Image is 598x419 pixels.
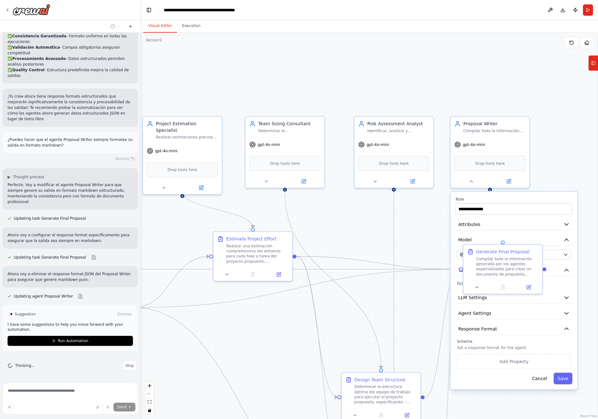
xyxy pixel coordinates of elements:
g: Edge from b7719e31-8721-48ed-85e4-0abf5caf1342 to f6ec4462-ce87-42dd-8134-acf7e65f7672 [296,253,459,272]
div: Compilar toda la información generada por los agentes especializados y crear un documento de prop... [464,128,526,133]
g: Edge from 855fcef9-0147-436b-89bd-2d440f47efe6 to f6ec4462-ce87-42dd-8134-acf7e65f7672 [425,266,459,400]
button: zoom in [145,382,154,390]
button: Dismiss [116,311,133,317]
button: Save [554,373,573,384]
div: Risk Assessment Analyst [367,121,430,127]
button: Cancel [528,373,551,384]
span: Suggestion [15,312,36,317]
button: LLM Settings [456,292,572,304]
p: ¿Puedes hacer que el agente Proposal Writer siempre formatee su salida en formato markdown? [8,137,133,148]
div: Realizar una estimación comprehensiva del esfuerzo para cada fase y tarea del proyecto propuesto,... [226,244,288,264]
button: No output available [239,271,266,278]
p: Ahora voy a eliminar el response format JSON del Proposal Writer para asegurar que genere markdow... [8,271,133,282]
span: Tools [458,267,469,273]
button: OpenAI - gpt-4o-mini (OpenAI) [457,250,571,260]
p: Set a response format for the agent. [457,345,571,350]
span: gpt-4o-mini [155,148,178,153]
p: ✅ - Cada agente genera salida que otros pueden procesar fácilmente ✅ - Formato uniforme en todas ... [8,22,133,78]
span: Drop tools here [167,167,197,173]
button: Start a new chat [125,23,135,30]
span: Model [458,237,472,243]
button: Send [113,403,135,411]
div: Identificar, analizar y categorizar todos los riesgos potenciales del proyecto incluyendo riesgos... [367,128,430,133]
span: gpt-4o-mini [463,142,485,147]
g: Edge from b052be16-c955-40d5-af4a-d50eb4e8a0d3 to 855fcef9-0147-436b-89bd-2d440f47efe6 [282,191,384,368]
strong: Quality Control [12,68,44,72]
button: Improve this prompt [5,403,14,411]
span: Thinking... [15,363,35,368]
p: Ahora voy a configurar el response format específicamente para asegurar que la salida sea siempre... [8,232,133,244]
div: Team Sizing ConsultantDeterminar el dimensionamiento óptimo del equipo de trabajo para el proyect... [245,116,325,188]
button: Switch to previous chat [108,23,123,30]
button: Attributes [456,218,572,230]
div: Determinar el dimensionamiento óptimo del equipo de trabajo para el proyecto, especificando el nú... [258,128,321,133]
label: Role [456,197,572,202]
div: Generate Final ProposalCompilar toda la información generada por los agentes especializados para ... [463,244,543,294]
span: ▶ [8,175,10,180]
div: Generate Final Proposal [476,249,529,255]
span: Run Automation [58,338,88,343]
button: No output available [367,411,394,419]
div: Design Team Structure [354,377,405,383]
div: Estimate Project EffortRealizar una estimación comprehensiva del esfuerzo para cada fase y tarea ... [213,231,293,282]
button: Open in side panel [394,178,431,185]
div: Estimate Project Effort [226,236,277,242]
button: Run Automation [8,336,133,346]
img: Logo [13,4,50,15]
strong: Procesamiento Avanzado [12,56,66,61]
strong: Consistencia Garantizada [12,34,66,38]
div: Proposal Writer [464,121,526,127]
div: Risk Assessment AnalystIdentificar, analizar y categorizar todos los riesgos potenciales del proy... [354,116,434,188]
g: Edge from b7719e31-8721-48ed-85e4-0abf5caf1342 to 855fcef9-0147-436b-89bd-2d440f47efe6 [296,253,337,400]
span: Stop [125,363,134,368]
div: Project Estimation Specialist [156,121,218,133]
a: React Flow attribution [580,414,597,418]
button: Open in side panel [268,271,290,278]
p: ¡Tu crew ahora tiene response formats estructurados que mejorarán significativamente la consisten... [8,94,133,122]
span: Updating task Generate Final Proposal [14,216,86,221]
button: ▶Thought process [8,175,44,180]
button: Model [456,234,572,246]
nav: breadcrumb [164,7,258,13]
div: Realizar estimaciones precisas de esfuerzo, tiempo y recursos para cada fase y tarea del proyecto... [156,135,218,140]
button: Open in side panel [286,178,322,185]
span: Response Format [458,326,497,332]
span: Updating task Generate Final Proposal [14,255,86,260]
button: Click to speak your automation idea [103,403,112,411]
button: Open in side panel [396,411,418,419]
div: Compilar toda la información generada por los agentes especializados para crear un documento de p... [476,256,538,277]
p: No tools assigned to this agent. [457,280,571,287]
button: No output available [489,283,516,291]
div: Determinar la estructura óptima del equipo de trabajo para ejecutar el proyecto propuesto, especi... [354,384,417,405]
button: Open in side panel [183,184,219,191]
button: fit view [145,398,154,406]
span: Drop tools here [270,160,299,166]
span: Drop tools here [379,160,409,166]
button: Open in side panel [518,283,540,291]
p: I have some suggestions to help you move forward with your automation. [8,322,133,332]
span: Drop tools here [475,160,505,166]
button: Hide left sidebar [145,6,153,14]
button: Add Property [457,354,571,369]
button: Execution [177,19,206,33]
div: React Flow controls [145,382,154,414]
button: Response Format [456,323,572,335]
p: Perfecto. Voy a modificar el agente Proposal Writer para que siempre genere su salida en formato ... [8,182,133,205]
g: Edge from 6196218e-96d1-49cd-9729-8c7373d74b45 to b7719e31-8721-48ed-85e4-0abf5caf1342 [133,253,209,311]
button: Upload files [93,403,102,411]
g: Edge from 475240dd-4a40-442b-ac08-64f687d0bf3e to b7719e31-8721-48ed-85e4-0abf5caf1342 [179,191,256,228]
span: Agent Settings [458,310,491,316]
button: Visual Editor [143,19,177,33]
span: LLM Settings [458,294,487,301]
div: Version 1 [146,38,162,43]
button: Agent Settings [456,307,572,319]
button: zoom out [145,390,154,398]
span: Send [117,405,127,410]
span: gpt-4o-mini [258,142,280,147]
button: toggle interactivity [145,406,154,414]
div: Team Sizing Consultant [258,121,321,127]
strong: Validación Automática [12,45,60,50]
span: Updating agent Proposal Writer [14,294,73,299]
div: Project Estimation SpecialistRealizar estimaciones precisas de esfuerzo, tiempo y recursos para c... [142,116,222,195]
g: Edge from 6196218e-96d1-49cd-9729-8c7373d74b45 to f6ec4462-ce87-42dd-8134-acf7e65f7672 [133,266,459,311]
